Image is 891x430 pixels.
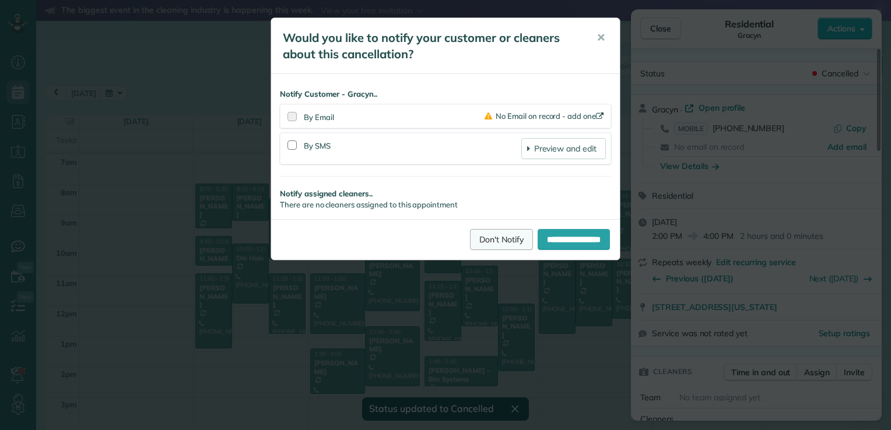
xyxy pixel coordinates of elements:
[304,112,485,123] div: By Email
[470,229,533,250] a: Don't Notify
[521,138,606,159] a: Preview and edit
[283,30,580,62] h5: Would you like to notify your customer or cleaners about this cancellation?
[304,138,521,159] div: By SMS
[597,31,605,44] span: ✕
[280,188,611,199] strong: Notify assigned cleaners..
[485,111,606,121] a: No Email on record - add one
[280,89,611,100] strong: Notify Customer - Gracyn..
[280,200,458,209] span: There are no cleaners assigned to this appointment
